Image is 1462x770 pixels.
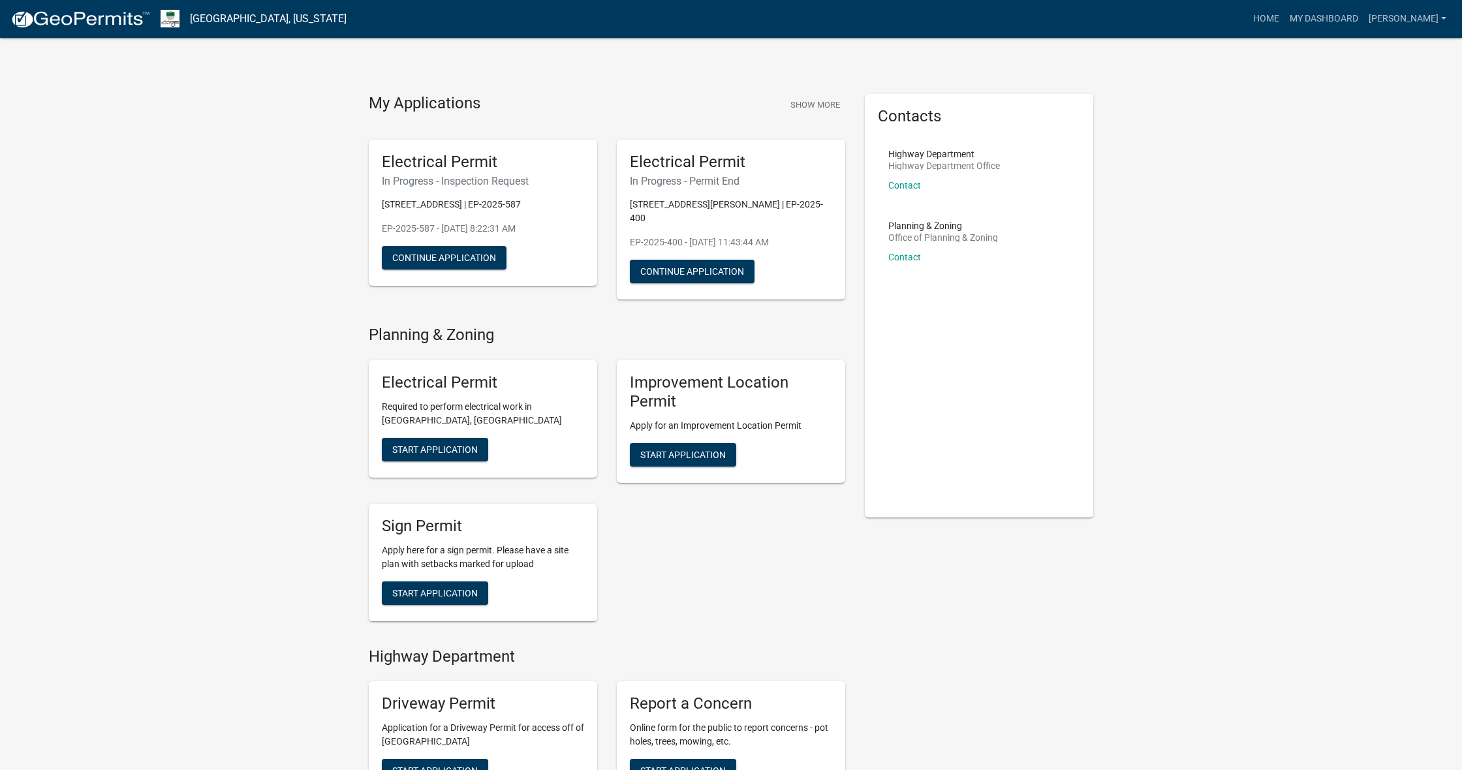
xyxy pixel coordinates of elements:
[382,721,584,748] p: Application for a Driveway Permit for access off of [GEOGRAPHIC_DATA]
[382,544,584,571] p: Apply here for a sign permit. Please have a site plan with setbacks marked for upload
[888,233,998,242] p: Office of Planning & Zoning
[382,198,584,211] p: [STREET_ADDRESS] | EP-2025-587
[392,587,478,598] span: Start Application
[382,153,584,172] h5: Electrical Permit
[630,153,832,172] h5: Electrical Permit
[190,8,347,30] a: [GEOGRAPHIC_DATA], [US_STATE]
[1248,7,1284,31] a: Home
[382,400,584,427] p: Required to perform electrical work in [GEOGRAPHIC_DATA], [GEOGRAPHIC_DATA]
[785,94,845,115] button: Show More
[630,419,832,433] p: Apply for an Improvement Location Permit
[888,149,1000,159] p: Highway Department
[382,222,584,236] p: EP-2025-587 - [DATE] 8:22:31 AM
[382,246,506,269] button: Continue Application
[630,373,832,411] h5: Improvement Location Permit
[630,721,832,748] p: Online form for the public to report concerns - pot holes, trees, mowing, etc.
[630,443,736,467] button: Start Application
[888,252,921,262] a: Contact
[382,517,584,536] h5: Sign Permit
[369,647,845,666] h4: Highway Department
[382,581,488,605] button: Start Application
[382,175,584,187] h6: In Progress - Inspection Request
[630,198,832,225] p: [STREET_ADDRESS][PERSON_NAME] | EP-2025-400
[1284,7,1363,31] a: My Dashboard
[630,694,832,713] h5: Report a Concern
[630,175,832,187] h6: In Progress - Permit End
[382,373,584,392] h5: Electrical Permit
[369,94,480,114] h4: My Applications
[1363,7,1452,31] a: [PERSON_NAME]
[392,444,478,455] span: Start Application
[640,449,726,459] span: Start Application
[161,10,179,27] img: Morgan County, Indiana
[888,221,998,230] p: Planning & Zoning
[878,107,1080,126] h5: Contacts
[630,236,832,249] p: EP-2025-400 - [DATE] 11:43:44 AM
[382,694,584,713] h5: Driveway Permit
[888,180,921,191] a: Contact
[630,260,754,283] button: Continue Application
[888,161,1000,170] p: Highway Department Office
[382,438,488,461] button: Start Application
[369,326,845,345] h4: Planning & Zoning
